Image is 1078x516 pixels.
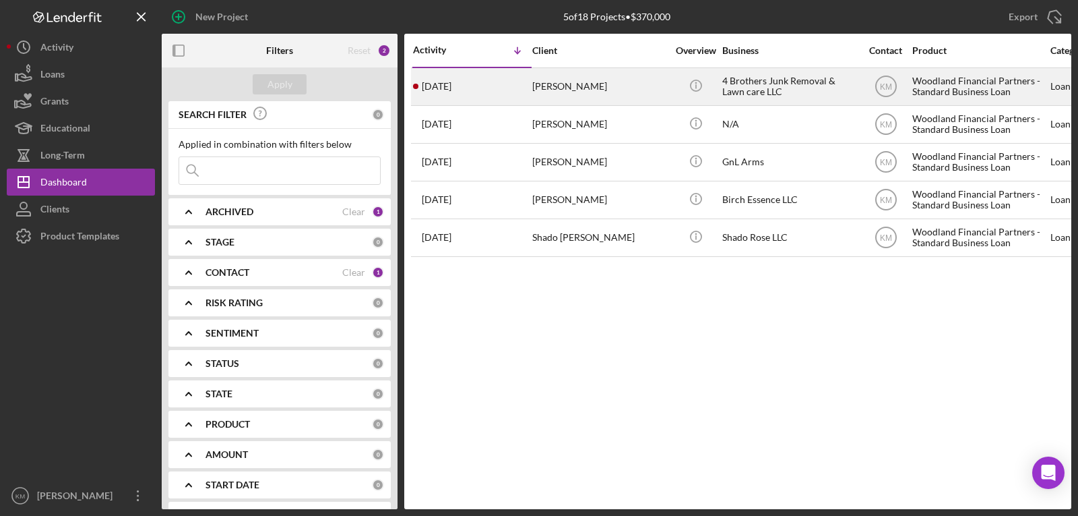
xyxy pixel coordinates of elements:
[205,267,249,278] b: CONTACT
[860,45,911,56] div: Contact
[722,107,857,142] div: N/A
[342,267,365,278] div: Clear
[372,479,384,491] div: 0
[413,45,472,55] div: Activity
[205,419,250,430] b: PRODUCT
[205,449,248,460] b: AMOUNT
[342,206,365,217] div: Clear
[40,196,69,226] div: Clients
[15,492,25,500] text: KM
[422,194,451,205] time: 2025-07-10 16:21
[179,109,247,120] b: SEARCH FILTER
[7,169,155,196] button: Dashboard
[377,44,391,57] div: 2
[880,233,892,243] text: KM
[372,357,384,370] div: 0
[40,34,73,64] div: Activity
[372,206,384,218] div: 1
[532,69,667,105] div: [PERSON_NAME]
[205,328,259,339] b: SENTIMENT
[40,223,119,253] div: Product Templates
[722,182,857,218] div: Birch Essence LLC
[34,482,121,513] div: [PERSON_NAME]
[372,236,384,248] div: 0
[422,156,451,167] time: 2025-07-22 13:41
[7,34,155,61] button: Activity
[880,196,892,205] text: KM
[7,196,155,223] button: Clients
[205,358,239,369] b: STATUS
[670,45,721,56] div: Overview
[912,220,1047,256] div: Woodland Financial Partners - Standard Business Loan
[162,3,261,30] button: New Project
[205,237,234,248] b: STAGE
[1009,3,1038,30] div: Export
[912,182,1047,218] div: Woodland Financial Partners - Standard Business Loan
[7,223,155,250] button: Product Templates
[912,107,1047,142] div: Woodland Financial Partners - Standard Business Loan
[40,169,87,199] div: Dashboard
[40,61,65,91] div: Loans
[195,3,248,30] div: New Project
[7,88,155,115] button: Grants
[205,297,263,308] b: RISK RATING
[532,107,667,142] div: [PERSON_NAME]
[422,232,451,243] time: 2025-06-05 18:18
[372,297,384,309] div: 0
[205,206,253,217] b: ARCHIVED
[563,11,670,22] div: 5 of 18 Projects • $370,000
[532,220,667,256] div: Shado [PERSON_NAME]
[266,45,293,56] b: Filters
[532,45,667,56] div: Client
[422,81,451,92] time: 2025-08-21 17:22
[422,119,451,130] time: 2025-08-05 20:01
[205,389,232,399] b: STATE
[880,120,892,130] text: KM
[372,449,384,461] div: 0
[205,480,259,490] b: START DATE
[267,74,292,94] div: Apply
[7,115,155,142] button: Educational
[995,3,1071,30] button: Export
[372,109,384,121] div: 0
[912,45,1047,56] div: Product
[40,88,69,118] div: Grants
[722,220,857,256] div: Shado Rose LLC
[722,69,857,105] div: 4 Brothers Junk Removal & Lawn care LLC
[912,69,1047,105] div: Woodland Financial Partners - Standard Business Loan
[532,144,667,180] div: [PERSON_NAME]
[7,482,155,509] button: KM[PERSON_NAME]
[912,144,1047,180] div: Woodland Financial Partners - Standard Business Loan
[722,45,857,56] div: Business
[40,115,90,145] div: Educational
[253,74,307,94] button: Apply
[372,266,384,279] div: 1
[7,142,155,169] button: Long-Term
[1032,457,1065,489] div: Open Intercom Messenger
[880,158,892,167] text: KM
[40,142,85,172] div: Long-Term
[880,82,892,92] text: KM
[532,182,667,218] div: [PERSON_NAME]
[372,418,384,430] div: 0
[372,327,384,339] div: 0
[722,144,857,180] div: GnL Arms
[372,388,384,400] div: 0
[348,45,371,56] div: Reset
[7,61,155,88] button: Loans
[179,139,381,150] div: Applied in combination with filters below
